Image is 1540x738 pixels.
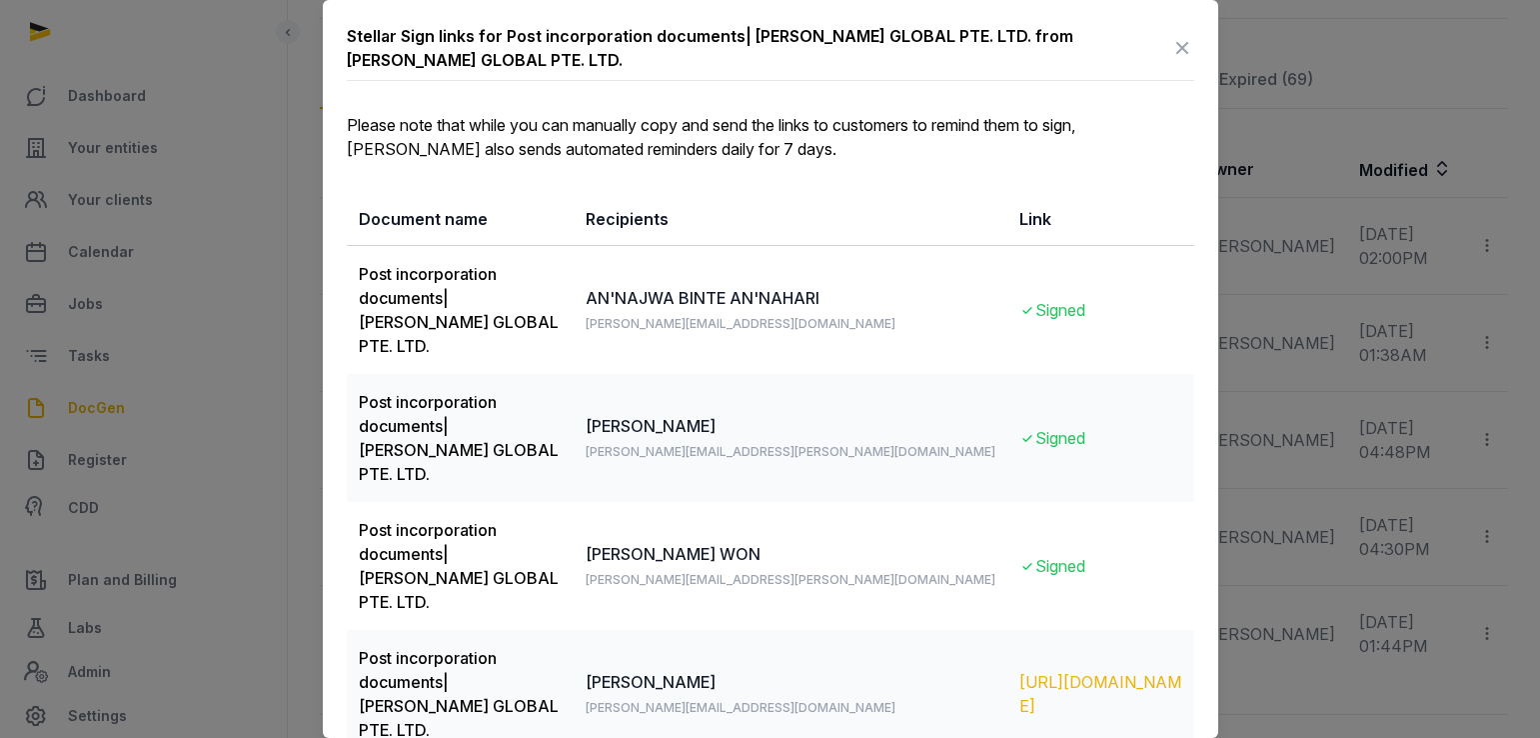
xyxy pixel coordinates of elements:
td: Post incorporation documents| [PERSON_NAME] GLOBAL PTE. LTD. [347,246,575,375]
div: Stellar Sign links for Post incorporation documents| [PERSON_NAME] GLOBAL PTE. LTD. from [PERSON_... [347,24,1170,72]
td: AN'NAJWA BINTE AN'NAHARI [574,246,1007,375]
th: Recipients [574,193,1007,246]
span: [PERSON_NAME][EMAIL_ADDRESS][PERSON_NAME][DOMAIN_NAME] [586,572,995,587]
p: Please note that while you can manually copy and send the links to customers to remind them to si... [347,113,1194,161]
span: [PERSON_NAME][EMAIL_ADDRESS][DOMAIN_NAME] [586,316,895,331]
th: Link [1007,193,1193,246]
div: Signed [1019,298,1181,322]
span: [PERSON_NAME][EMAIL_ADDRESS][DOMAIN_NAME] [586,700,895,715]
span: [PERSON_NAME][EMAIL_ADDRESS][PERSON_NAME][DOMAIN_NAME] [586,444,995,459]
td: Post incorporation documents| [PERSON_NAME] GLOBAL PTE. LTD. [347,502,575,630]
div: Signed [1019,426,1181,450]
td: Post incorporation documents| [PERSON_NAME] GLOBAL PTE. LTD. [347,374,575,502]
div: Signed [1019,554,1181,578]
th: Document name [347,193,575,246]
div: [URL][DOMAIN_NAME] [1019,670,1181,718]
td: [PERSON_NAME] WON [574,502,1007,630]
td: [PERSON_NAME] [574,374,1007,502]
